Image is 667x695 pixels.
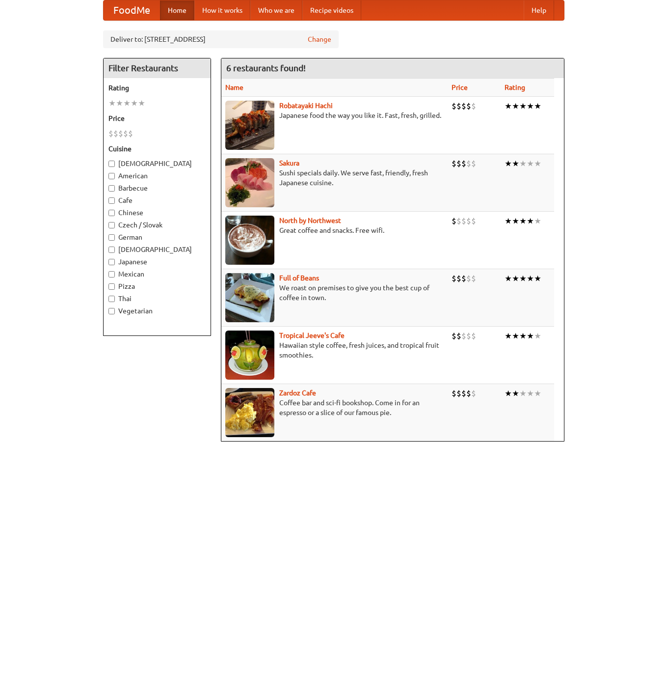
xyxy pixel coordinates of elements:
li: $ [452,216,456,226]
li: $ [456,101,461,111]
label: [DEMOGRAPHIC_DATA] [108,159,206,168]
input: American [108,173,115,179]
li: ★ [123,98,131,109]
li: $ [466,331,471,341]
li: ★ [512,101,519,111]
p: We roast on premises to give you the best cup of coffee in town. [225,283,444,303]
li: ★ [116,98,123,109]
li: $ [471,388,476,399]
p: Sushi specials daily. We serve fast, friendly, fresh Japanese cuisine. [225,168,444,188]
li: ★ [505,273,512,284]
li: $ [456,388,461,399]
input: Thai [108,296,115,302]
input: Pizza [108,283,115,290]
input: [DEMOGRAPHIC_DATA] [108,247,115,253]
li: $ [456,216,461,226]
h5: Price [108,113,206,123]
li: $ [452,101,456,111]
li: $ [461,273,466,284]
label: Thai [108,294,206,304]
li: $ [452,331,456,341]
li: ★ [527,388,534,399]
li: ★ [519,101,527,111]
li: $ [466,158,471,169]
li: $ [461,331,466,341]
li: $ [461,216,466,226]
label: [DEMOGRAPHIC_DATA] [108,245,206,254]
input: Czech / Slovak [108,222,115,228]
h4: Filter Restaurants [104,58,211,78]
li: ★ [519,273,527,284]
h5: Rating [108,83,206,93]
li: $ [466,273,471,284]
a: Zardoz Cafe [279,389,316,397]
li: $ [118,128,123,139]
li: $ [471,331,476,341]
li: ★ [534,101,541,111]
li: ★ [534,388,541,399]
li: ★ [138,98,145,109]
li: ★ [108,98,116,109]
li: $ [123,128,128,139]
li: ★ [527,216,534,226]
input: [DEMOGRAPHIC_DATA] [108,161,115,167]
li: ★ [519,388,527,399]
input: Vegetarian [108,308,115,314]
li: ★ [527,101,534,111]
input: Mexican [108,271,115,278]
input: Cafe [108,197,115,204]
ng-pluralize: 6 restaurants found! [226,63,306,73]
b: Robatayaki Hachi [279,102,333,110]
a: North by Northwest [279,217,341,224]
li: $ [128,128,133,139]
label: Chinese [108,208,206,218]
li: ★ [505,388,512,399]
li: ★ [505,331,512,341]
label: Czech / Slovak [108,220,206,230]
li: $ [466,388,471,399]
li: ★ [512,216,519,226]
p: Japanese food the way you like it. Fast, fresh, grilled. [225,111,444,120]
a: Home [160,0,194,20]
label: Cafe [108,195,206,205]
li: $ [108,128,113,139]
li: $ [471,273,476,284]
p: Coffee bar and sci-fi bookshop. Come in for an espresso or a slice of our famous pie. [225,398,444,417]
li: ★ [527,273,534,284]
img: beans.jpg [225,273,274,322]
input: Chinese [108,210,115,216]
li: ★ [534,331,541,341]
a: Change [308,34,331,44]
li: ★ [534,158,541,169]
label: Japanese [108,257,206,267]
img: north.jpg [225,216,274,265]
input: Barbecue [108,185,115,192]
li: ★ [519,158,527,169]
img: robatayaki.jpg [225,101,274,150]
li: $ [471,158,476,169]
li: ★ [512,388,519,399]
a: FoodMe [104,0,160,20]
li: ★ [512,273,519,284]
li: $ [113,128,118,139]
li: ★ [505,216,512,226]
li: $ [461,158,466,169]
li: ★ [505,101,512,111]
li: $ [452,273,456,284]
label: Vegetarian [108,306,206,316]
a: Sakura [279,159,299,167]
h5: Cuisine [108,144,206,154]
li: $ [456,273,461,284]
a: Rating [505,83,525,91]
a: How it works [194,0,250,20]
input: Japanese [108,259,115,265]
a: Tropical Jeeve's Cafe [279,332,345,339]
b: Full of Beans [279,274,319,282]
a: Help [524,0,554,20]
a: Who we are [250,0,302,20]
li: ★ [527,158,534,169]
